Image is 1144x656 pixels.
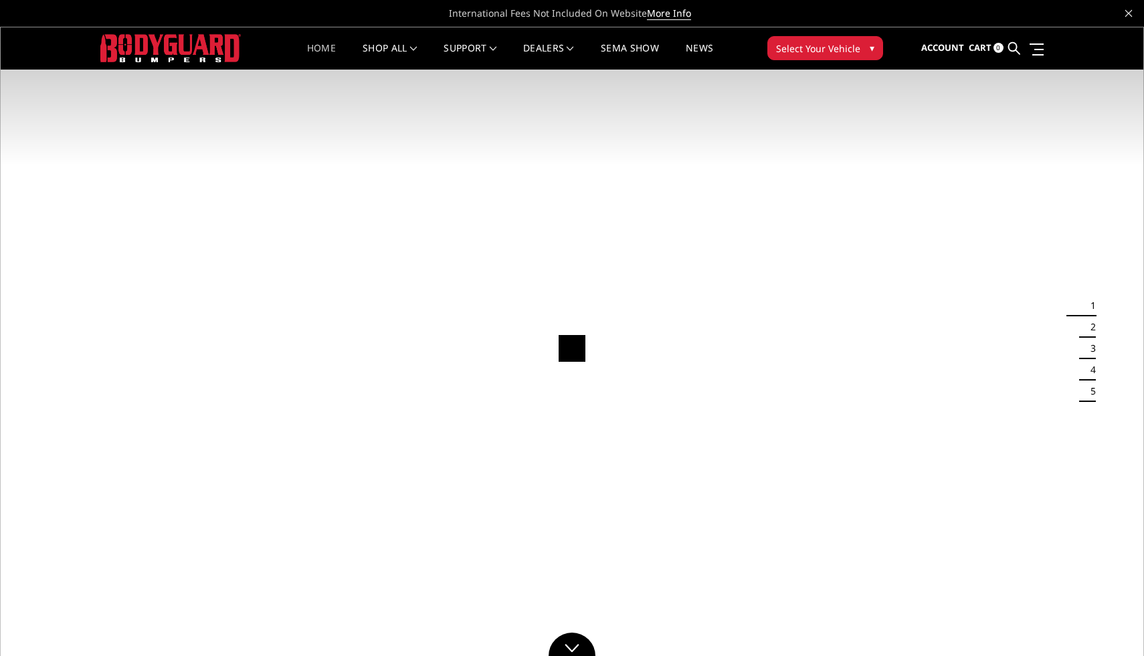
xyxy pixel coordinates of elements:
[549,633,595,656] a: Click to Down
[307,43,336,70] a: Home
[686,43,713,70] a: News
[1082,359,1096,380] button: 4 of 5
[647,7,691,20] a: More Info
[921,30,964,66] a: Account
[523,43,574,70] a: Dealers
[870,41,874,55] span: ▾
[1082,338,1096,359] button: 3 of 5
[1082,295,1096,316] button: 1 of 5
[1082,316,1096,338] button: 2 of 5
[969,41,991,53] span: Cart
[767,36,883,60] button: Select Your Vehicle
[363,43,417,70] a: shop all
[921,41,964,53] span: Account
[1082,380,1096,402] button: 5 of 5
[776,41,860,56] span: Select Your Vehicle
[601,43,659,70] a: SEMA Show
[444,43,496,70] a: Support
[100,34,241,62] img: BODYGUARD BUMPERS
[969,30,1004,66] a: Cart 0
[993,43,1004,53] span: 0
